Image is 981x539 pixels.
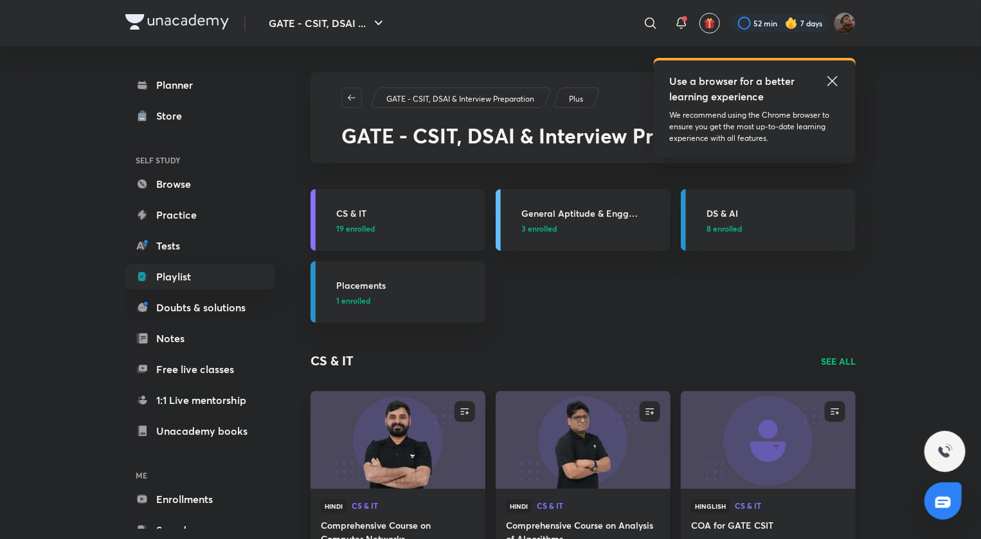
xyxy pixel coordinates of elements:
h3: General Aptitude & Engg Mathematics [521,206,663,220]
a: CS & IT [352,502,475,511]
button: avatar [699,13,720,33]
span: Hinglish [691,499,730,513]
div: Store [156,108,190,123]
img: new-thumbnail [679,390,857,489]
img: new-thumbnail [309,390,487,489]
a: Store [125,103,274,129]
span: 1 enrolled [336,295,370,306]
span: 8 enrolled [706,223,742,234]
a: new-thumbnail [310,391,485,489]
a: Notes [125,325,274,351]
span: 3 enrolled [521,223,557,234]
a: 1:1 Live mentorship [125,387,274,413]
a: new-thumbnail [681,391,856,489]
a: Enrollments [125,486,274,512]
a: Browse [125,171,274,197]
h3: DS & AI [706,206,848,220]
a: new-thumbnail [496,391,670,489]
img: Company Logo [125,14,229,30]
p: Plus [569,93,583,105]
h3: CS & IT [336,206,478,220]
img: ttu [937,444,953,459]
span: 19 enrolled [336,223,375,234]
h5: Use a browser for a better learning experience [669,73,797,104]
img: new-thumbnail [494,390,672,489]
button: GATE - CSIT, DSAI ... [261,10,394,36]
a: CS & IT [735,502,845,511]
h6: SELF STUDY [125,149,274,171]
h6: ME [125,464,274,486]
a: Placements1 enrolled [310,261,485,323]
a: Company Logo [125,14,229,33]
a: SEE ALL [821,354,856,368]
a: GATE - CSIT, DSAI & Interview Preparation [384,93,537,105]
a: Planner [125,72,274,98]
a: CS & IT [537,502,660,511]
a: Doubts & solutions [125,295,274,320]
span: Hindi [321,499,346,513]
a: Tests [125,233,274,259]
a: Plus [567,93,586,105]
p: We recommend using the Chrome browser to ensure you get the most up-to-date learning experience w... [669,109,840,144]
span: GATE - CSIT, DSAI & Interview Preparation Playlist [341,122,823,149]
a: General Aptitude & Engg Mathematics3 enrolled [496,189,670,251]
a: DS & AI8 enrolled [681,189,856,251]
a: Practice [125,202,274,228]
a: COA for GATE CSIT [691,518,845,534]
a: Free live classes [125,356,274,382]
h3: Placements [336,279,478,292]
a: Unacademy books [125,418,274,444]
span: CS & IT [352,502,475,509]
a: Playlist [125,264,274,289]
h2: CS & IT [310,351,354,370]
img: Suryansh Singh [834,12,856,34]
span: CS & IT [735,502,845,509]
a: CS & IT19 enrolled [310,189,485,251]
img: streak [785,17,798,30]
span: CS & IT [537,502,660,509]
p: GATE - CSIT, DSAI & Interview Preparation [386,93,534,105]
span: Hindi [506,499,532,513]
img: avatar [704,17,715,29]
